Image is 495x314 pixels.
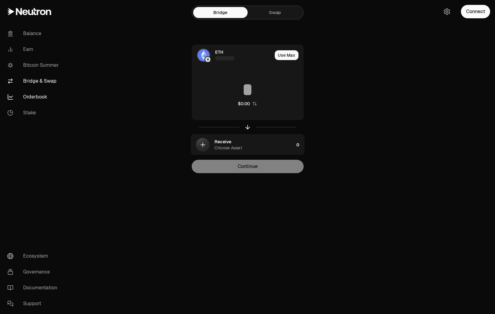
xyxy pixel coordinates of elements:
[2,41,66,57] a: Earn
[238,101,257,107] button: $0.00
[275,50,298,60] button: Use Max
[214,139,231,145] div: Receive
[2,57,66,73] a: Bitcoin Summer
[2,264,66,280] a: Governance
[191,134,304,155] button: ReceiveChoose Asset0
[461,5,490,18] button: Connect
[2,105,66,121] a: Stake
[2,296,66,312] a: Support
[192,45,272,66] div: ETH LogoEthereum LogoEthereum LogoETH
[197,49,210,61] img: ETH Logo
[2,280,66,296] a: Documentation
[238,101,250,107] div: $0.00
[2,73,66,89] a: Bridge & Swap
[214,145,242,151] div: Choose Asset
[193,7,248,18] a: Bridge
[191,134,294,155] div: ReceiveChoose Asset
[2,248,66,264] a: Ecosystem
[296,134,304,155] div: 0
[2,89,66,105] a: Orderbook
[205,57,210,62] img: Ethereum Logo
[248,7,302,18] a: Swap
[215,49,223,55] span: ETH
[2,26,66,41] a: Balance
